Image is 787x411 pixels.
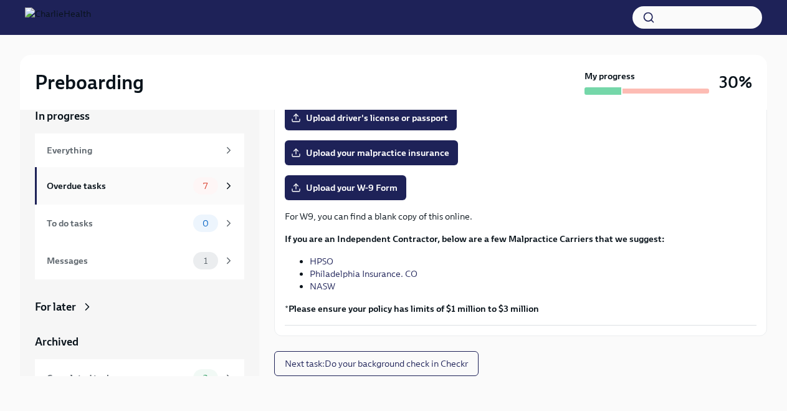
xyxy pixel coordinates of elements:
label: Upload your malpractice insurance [285,140,458,165]
div: To do tasks [47,216,188,230]
div: Completed tasks [47,371,188,385]
a: Completed tasks2 [35,359,244,397]
img: CharlieHealth [25,7,91,27]
p: For W9, you can find a blank copy of this online. [285,210,756,223]
span: 7 [196,181,215,191]
a: To do tasks0 [35,205,244,242]
label: Upload driver's license or passport [285,105,457,130]
a: Everything [35,133,244,167]
span: Next task : Do your background check in Checkr [285,357,468,370]
a: Archived [35,334,244,349]
strong: Please ensure your policy has limits of $1 million to $3 million [289,303,539,314]
a: NASW [310,281,335,292]
a: Messages1 [35,242,244,279]
strong: If you are an Independent Contractor, below are a few Malpractice Carriers that we suggest: [285,233,665,244]
span: 1 [196,256,215,266]
span: Upload your malpractice insurance [293,147,449,159]
button: Next task:Do your background check in Checkr [274,351,479,376]
a: HPSO [310,256,333,267]
h2: Preboarding [35,70,144,95]
div: Overdue tasks [47,179,188,193]
a: Overdue tasks7 [35,167,244,205]
a: In progress [35,109,244,123]
span: 2 [196,374,215,383]
a: Philadelphia Insurance. CO [310,268,417,279]
span: 0 [195,219,216,228]
div: Everything [47,143,218,157]
label: Upload your W-9 Form [285,175,406,200]
div: Messages [47,254,188,268]
a: For later [35,299,244,314]
strong: My progress [584,70,635,82]
span: Upload driver's license or passport [293,112,448,124]
div: For later [35,299,76,314]
span: Upload your W-9 Form [293,181,398,194]
h3: 30% [719,71,752,94]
